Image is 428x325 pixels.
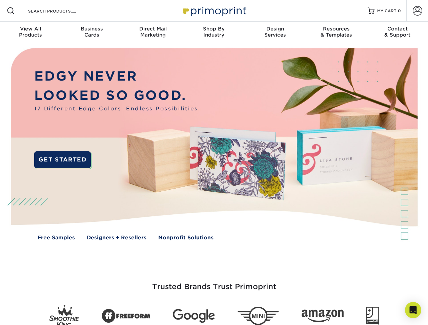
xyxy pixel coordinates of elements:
p: LOOKED SO GOOD. [34,86,200,105]
img: Amazon [302,310,344,323]
img: Google [173,309,215,323]
div: & Templates [306,26,367,38]
span: Shop By [183,26,244,32]
img: Goodwill [366,307,379,325]
span: Design [245,26,306,32]
span: 17 Different Edge Colors. Endless Possibilities. [34,105,200,113]
span: Resources [306,26,367,32]
a: Designers + Resellers [87,234,146,242]
h3: Trusted Brands Trust Primoprint [16,266,412,299]
span: Direct Mail [122,26,183,32]
p: EDGY NEVER [34,67,200,86]
span: MY CART [377,8,396,14]
div: & Support [367,26,428,38]
a: DesignServices [245,22,306,43]
a: Direct MailMarketing [122,22,183,43]
div: Cards [61,26,122,38]
span: 0 [398,8,401,13]
iframe: Google Customer Reviews [2,304,58,323]
span: Business [61,26,122,32]
img: Primoprint [180,3,248,18]
div: Services [245,26,306,38]
a: BusinessCards [61,22,122,43]
a: GET STARTED [34,151,91,168]
a: Free Samples [38,234,75,242]
a: Shop ByIndustry [183,22,244,43]
a: Nonprofit Solutions [158,234,213,242]
a: Contact& Support [367,22,428,43]
a: Resources& Templates [306,22,367,43]
div: Industry [183,26,244,38]
div: Open Intercom Messenger [405,302,421,318]
span: Contact [367,26,428,32]
div: Marketing [122,26,183,38]
input: SEARCH PRODUCTS..... [27,7,94,15]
